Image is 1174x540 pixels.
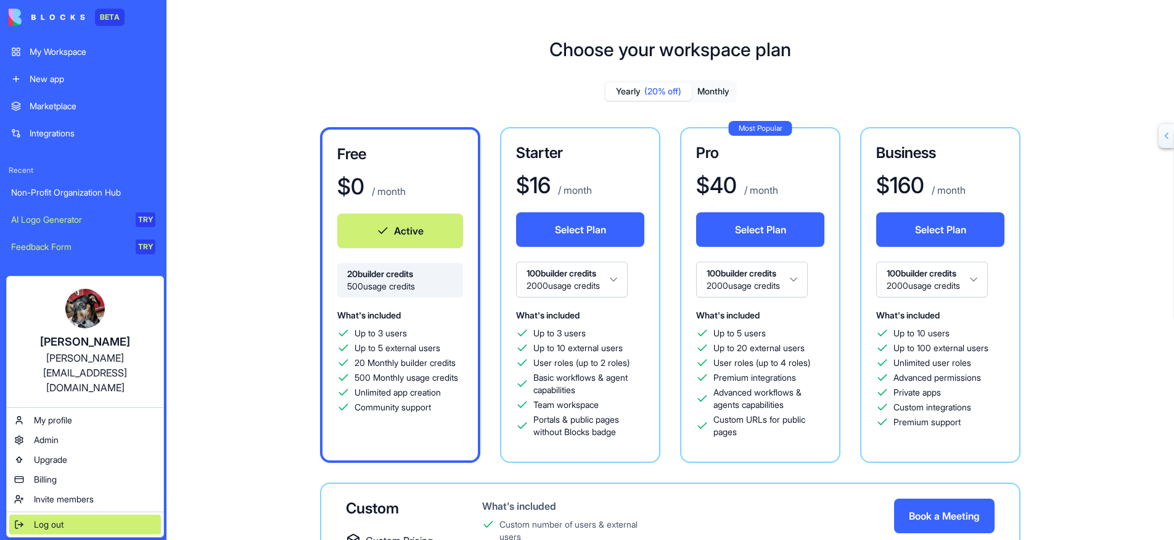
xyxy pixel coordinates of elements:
img: ACg8ocJUIPClWj4kTx_1nfphl2qWAPh6ybu2Sg3SFxg2UqO99-NFAeifpQ=s96-c [65,289,105,328]
div: TRY [136,212,155,227]
span: Log out [34,518,64,531]
span: Upgrade [34,454,67,466]
span: Admin [34,434,59,446]
span: Billing [34,473,57,486]
div: [PERSON_NAME] [19,333,151,351]
a: Invite members [9,489,161,509]
span: Invite members [34,493,94,505]
a: Upgrade [9,450,161,470]
a: My profile [9,410,161,430]
div: [PERSON_NAME][EMAIL_ADDRESS][DOMAIN_NAME] [19,351,151,395]
a: Billing [9,470,161,489]
a: [PERSON_NAME][PERSON_NAME][EMAIL_ADDRESS][DOMAIN_NAME] [9,279,161,405]
div: AI Logo Generator [11,214,127,226]
a: Admin [9,430,161,450]
div: TRY [136,239,155,254]
div: Non-Profit Organization Hub [11,186,155,199]
span: Recent [4,165,163,175]
div: Feedback Form [11,241,127,253]
span: My profile [34,414,72,426]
